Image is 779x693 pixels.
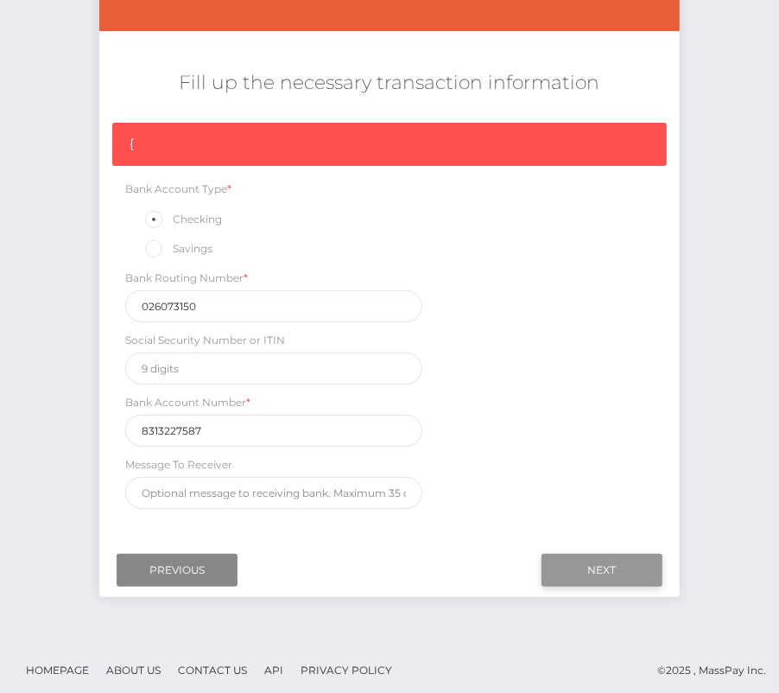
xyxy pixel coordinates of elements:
[142,238,212,260] label: Savings
[125,270,248,286] label: Bank Routing Number
[125,181,231,197] label: Bank Account Type
[142,208,222,231] label: Checking
[541,554,662,587] input: Next
[257,657,290,683] a: API
[125,477,422,509] input: Optional message to receiving bank. Maximum 35 characters
[125,353,422,385] input: 9 digits
[125,457,232,473] label: Message To Receiver
[99,657,168,683] a: About Us
[294,657,399,683] a: Privacy Policy
[112,70,667,97] h5: Fill up the necessary transaction information
[130,136,134,151] span: {
[19,657,96,683] a: Homepage
[125,333,285,348] label: Social Security Number or ITIN
[171,657,254,683] a: Contact Us
[125,395,250,410] label: Bank Account Number
[125,290,422,322] input: Only 9 digits
[117,554,237,587] input: Previous
[125,415,422,447] input: Only digits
